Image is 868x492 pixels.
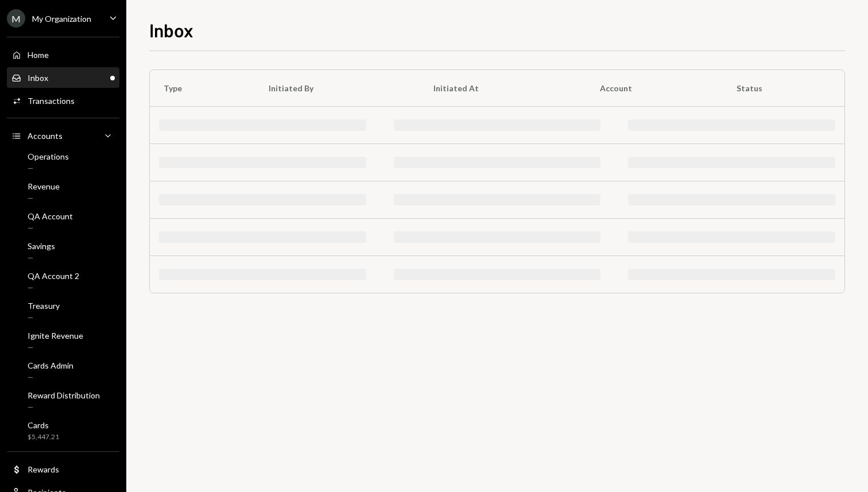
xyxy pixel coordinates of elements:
a: Accounts [7,125,119,146]
div: — [28,193,60,203]
th: Initiated At [420,70,586,107]
th: Type [150,70,255,107]
a: Cards Admin— [7,357,119,385]
a: Operations— [7,148,119,176]
th: Status [723,70,844,107]
a: Cards$5,447.21 [7,417,119,444]
div: Home [28,50,49,60]
div: QA Account [28,211,73,221]
a: Treasury— [7,297,119,325]
div: Revenue [28,181,60,191]
a: Reward Distribution— [7,387,119,414]
div: M [7,9,25,28]
th: Account [586,70,722,107]
div: Ignite Revenue [28,331,83,340]
div: Cards Admin [28,361,73,370]
div: QA Account 2 [28,271,79,281]
a: Inbox [7,67,119,88]
a: Savings— [7,238,119,265]
a: QA Account 2— [7,268,119,295]
div: Savings [28,241,55,251]
a: Ignite Revenue— [7,327,119,355]
div: Cards [28,420,59,430]
div: — [28,164,69,173]
div: Transactions [28,96,75,106]
div: — [28,253,55,263]
div: Accounts [28,131,63,141]
div: — [28,373,73,382]
div: Operations [28,152,69,161]
div: Treasury [28,301,60,311]
a: Home [7,44,119,65]
div: — [28,313,60,323]
a: Transactions [7,90,119,111]
h1: Inbox [149,18,193,41]
div: — [28,223,73,233]
div: My Organization [32,14,91,24]
th: Initiated By [255,70,420,107]
div: Reward Distribution [28,390,100,400]
a: Revenue— [7,178,119,206]
a: QA Account— [7,208,119,235]
div: — [28,343,83,352]
div: Inbox [28,73,48,83]
div: $5,447.21 [28,432,59,442]
div: — [28,402,100,412]
div: — [28,283,79,293]
div: Rewards [28,464,59,474]
a: Rewards [7,459,119,479]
